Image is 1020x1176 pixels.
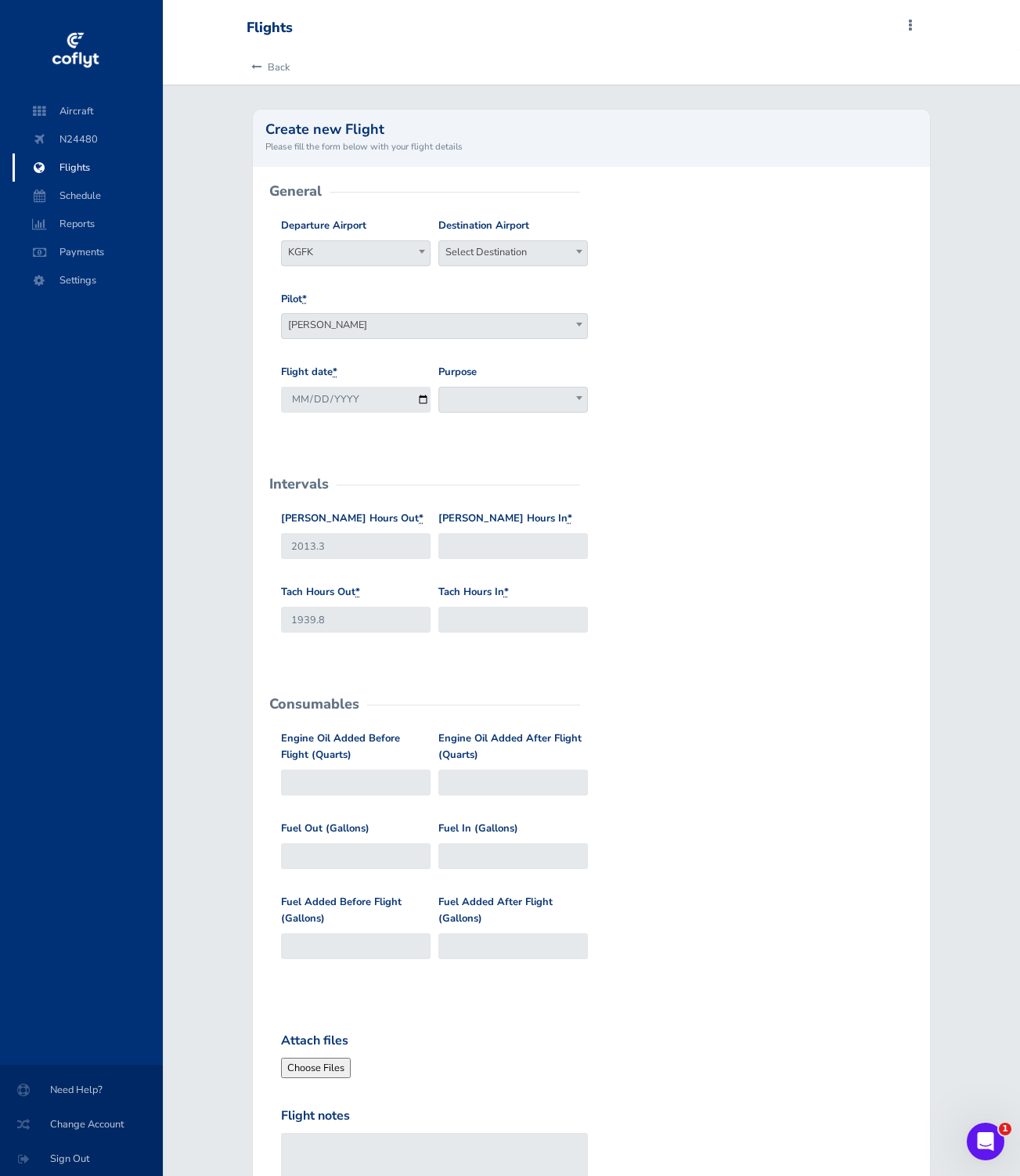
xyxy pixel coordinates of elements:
span: 1 [999,1123,1011,1135]
div: Flights [247,20,293,37]
abbr: required [419,511,423,525]
h2: Intervals [269,477,329,491]
h2: Create new Flight [265,122,917,136]
span: Select Destination [439,241,587,263]
abbr: required [504,585,509,599]
span: Need Help? [19,1076,144,1104]
label: Purpose [438,364,477,381]
label: Attach files [281,1031,348,1052]
span: Payments [28,238,147,266]
span: Clay Moscardelli [281,313,587,339]
h2: General [269,184,322,198]
small: Please fill the form below with your flight details [265,139,917,153]
a: Back [247,50,290,85]
label: Pilot [281,291,307,308]
span: KGFK [281,240,431,266]
abbr: required [568,511,572,525]
label: Engine Oil Added After Flight (Quarts) [438,730,588,763]
label: [PERSON_NAME] Hours Out [281,510,423,527]
span: Sign Out [19,1145,144,1173]
label: Flight date [281,364,337,381]
label: Engine Oil Added Before Flight (Quarts) [281,730,431,763]
label: [PERSON_NAME] Hours In [438,510,572,527]
label: Fuel Out (Gallons) [281,821,369,837]
label: Tach Hours In [438,584,509,601]
span: Reports [28,210,147,238]
span: Change Account [19,1110,144,1138]
label: Fuel Added Before Flight (Gallons) [281,894,431,927]
label: Destination Airport [438,218,529,234]
img: coflyt logo [49,27,101,74]
span: Schedule [28,182,147,210]
label: Fuel In (Gallons) [438,821,518,837]
h2: Consumables [269,697,359,711]
label: Tach Hours Out [281,584,360,601]
span: Flights [28,153,147,182]
span: Settings [28,266,147,294]
abbr: required [302,292,307,306]
abbr: required [333,365,337,379]
span: Select Destination [438,240,588,266]
label: Departure Airport [281,218,366,234]
span: Aircraft [28,97,147,125]
label: Flight notes [281,1106,350,1127]
iframe: Intercom live chat [967,1123,1004,1160]
span: KGFK [282,241,430,263]
label: Fuel Added After Flight (Gallons) [438,894,588,927]
span: Clay Moscardelli [282,314,586,336]
abbr: required [355,585,360,599]
span: N24480 [28,125,147,153]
